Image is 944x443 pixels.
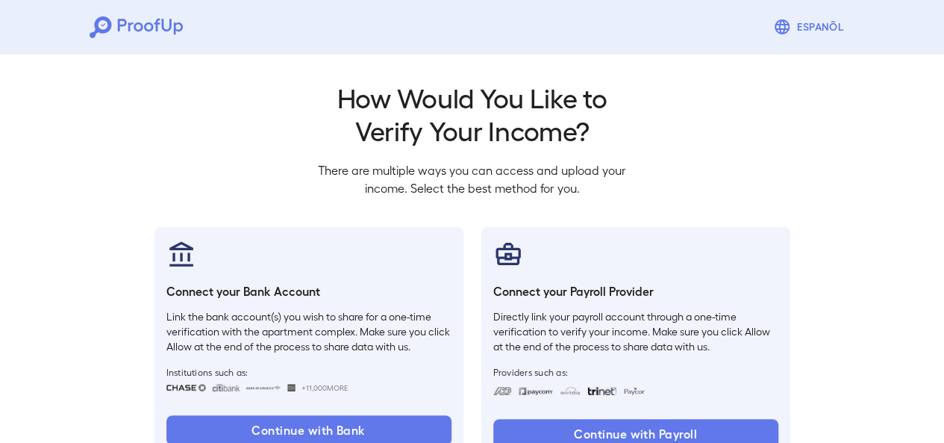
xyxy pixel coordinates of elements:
button: Espanõl [767,12,854,42]
img: wellsfargo.svg [287,384,296,391]
img: adp.svg [493,387,512,395]
img: bankOfAmerica.svg [246,384,281,391]
p: There are multiple ways you can access and upload your income. Select the best method for you. [307,161,638,197]
span: Providers such as: [493,366,778,378]
img: payrollProvider.svg [493,239,523,269]
img: paycom.svg [518,387,554,395]
p: Directly link your payroll account through a one-time verification to verify your income. Make su... [493,309,778,354]
img: chase.svg [166,384,206,391]
span: Institutions such as: [166,366,451,378]
p: Link the bank account(s) you wish to share for a one-time verification with the apartment complex... [166,309,451,354]
img: paycon.svg [622,387,646,395]
span: +11,000 More [301,382,348,394]
img: bankAccount.svg [166,239,196,269]
h6: Connect your Payroll Provider [493,282,778,300]
img: workday.svg [560,387,581,395]
h6: Connect your Bank Account [166,282,451,300]
img: trinet.svg [587,387,617,395]
h2: How Would You Like to Verify Your Income? [307,81,638,146]
img: citibank.svg [212,384,240,391]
